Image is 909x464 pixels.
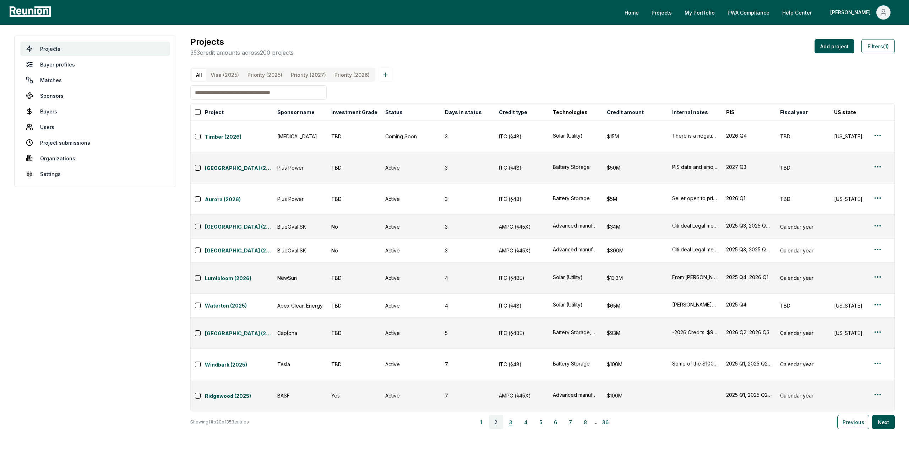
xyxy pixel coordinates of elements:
[20,89,170,103] a: Sponsors
[672,329,718,336] button: -2026 Credits: $93M ($5M in Q2, $88M in Q3) -Asset Type: C&I Solar + [PERSON_NAME] -Location: [US...
[553,329,598,336] button: Battery Storage, Solar (C&I)
[607,223,664,230] div: $34M
[384,105,404,119] button: Status
[553,273,598,281] div: Solar (Utility)
[243,69,287,81] button: Priority (2025)
[205,392,273,401] a: Ridgewood (2025)
[445,164,490,171] div: 3
[499,361,544,368] div: ITC (§48)
[726,360,772,367] button: 2025 Q1, 2025 Q2, 2025 Q3, 2025 Q4
[331,302,377,309] div: TBD
[726,273,772,281] button: 2025 Q4, 2026 Q1
[499,223,544,230] div: AMPC (§45X)
[331,274,377,282] div: TBD
[277,164,323,171] div: Plus Power
[385,361,436,368] div: Active
[205,330,273,338] a: [GEOGRAPHIC_DATA] (2026)
[205,302,273,310] a: Waterton (2025)
[780,164,826,171] div: TBD
[499,274,544,282] div: ITC (§48E)
[780,392,826,399] div: Calendar year
[578,415,593,429] button: 8
[607,274,664,282] div: $13.3M
[607,329,664,337] div: $93M
[780,329,826,337] div: Calendar year
[607,164,664,171] div: $50M
[277,223,323,230] div: BlueOval SK
[834,195,880,203] div: [US_STATE]
[445,195,490,203] div: 3
[205,247,273,255] a: [GEOGRAPHIC_DATA] (2026)
[549,415,563,429] button: 6
[553,163,598,171] button: Battery Storage
[20,73,170,87] a: Matches
[287,69,330,81] button: Priority (2027)
[277,133,323,140] div: [MEDICAL_DATA]
[780,195,826,203] div: TBD
[872,415,895,429] button: Next
[385,302,436,309] div: Active
[385,247,436,254] div: Active
[474,415,488,429] button: 1
[205,273,273,283] button: Lumibloom (2026)
[205,274,273,283] a: Lumibloom (2026)
[385,195,436,203] div: Active
[277,361,323,368] div: Tesla
[445,329,490,337] div: 5
[564,415,578,429] button: 7
[619,5,644,20] a: Home
[553,132,598,139] button: Solar (Utility)
[646,5,677,20] a: Projects
[834,329,880,337] div: [US_STATE]
[331,164,377,171] div: TBD
[385,164,436,171] div: Active
[445,361,490,368] div: 7
[672,163,718,171] button: PIS date and amount are not known -- just know these are utility scale ITCs in [DATE]. Seller exp...
[834,302,880,309] div: [US_STATE]
[726,194,772,202] button: 2026 Q1
[205,196,273,204] a: Aurora (2026)
[499,247,544,254] div: AMPC (§45X)
[726,391,772,399] div: 2025 Q1, 2025 Q2, 2025 Q3, 2025 Q4
[445,247,490,254] div: 3
[672,222,718,229] button: Citi deal Legal memo and Big 4 memo available Willing to do insurance for 2026 piece (and maybe 2...
[385,392,436,399] div: Active
[553,391,598,399] button: Advanced manufacturing
[671,105,709,119] button: Internal notes
[672,246,718,253] button: Citi deal Legal memo and Big 4 memo available Willing to do insurance for 2026 piece (and maybe 2...
[553,222,598,229] button: Advanced manufacturing
[726,246,772,253] button: 2025 Q3, 2025 Q4, 2026 Q1, 2026 Q2, 2026 Q3, 2026 Q4
[672,360,718,367] button: Some of the $100M in credits may slip into 2026 (and some may be Section 48E credits; we will nee...
[777,5,817,20] a: Help Center
[331,195,377,203] div: TBD
[385,133,436,140] div: Coming Soon
[672,194,718,202] button: Seller open to price in the 80's. Capital liquidity is more important than price. Want to fund ne...
[499,164,544,171] div: ITC (§48)
[726,163,772,171] button: 2027 Q3
[834,133,880,140] div: [US_STATE]
[607,392,664,399] div: $100M
[499,392,544,399] div: AMPC (§45X)
[330,69,374,81] button: Priority (2026)
[205,359,273,369] button: Windbark (2025)
[672,132,718,139] div: There is a negative step up per the appraisal. [PERSON_NAME] wants to use the full 100% of the co...
[277,195,323,203] div: Plus Power
[837,415,869,429] button: Previous
[205,163,273,173] button: [GEOGRAPHIC_DATA] (2027)
[445,274,490,282] div: 4
[385,329,436,337] div: Active
[726,132,772,139] div: 2026 Q4
[815,39,854,53] button: Add project
[497,105,529,119] button: Credit type
[780,133,826,140] div: TBD
[277,329,323,337] div: Captona
[445,302,490,309] div: 4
